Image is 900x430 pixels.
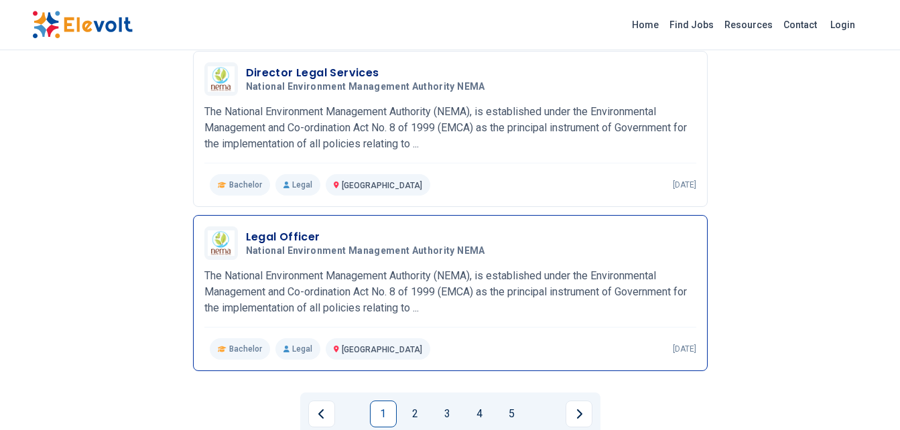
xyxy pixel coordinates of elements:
[466,401,493,427] a: Page 4
[499,401,525,427] a: Page 5
[342,181,422,190] span: [GEOGRAPHIC_DATA]
[664,14,719,35] a: Find Jobs
[566,401,592,427] a: Next page
[229,180,262,190] span: Bachelor
[778,14,822,35] a: Contact
[275,174,320,196] p: Legal
[246,81,485,93] span: National Environment Management Authority NEMA
[204,268,696,316] p: The National Environment Management Authority (NEMA), is established under the Environmental Mana...
[833,366,900,430] iframe: Chat Widget
[204,104,696,152] p: The National Environment Management Authority (NEMA), is established under the Environmental Mana...
[402,401,429,427] a: Page 2
[673,344,696,354] p: [DATE]
[246,245,485,257] span: National Environment Management Authority NEMA
[822,11,863,38] a: Login
[673,180,696,190] p: [DATE]
[627,14,664,35] a: Home
[308,401,592,427] ul: Pagination
[229,344,262,354] span: Bachelor
[208,230,235,256] img: National Environment Management Authority NEMA
[342,345,422,354] span: [GEOGRAPHIC_DATA]
[370,401,397,427] a: Page 1 is your current page
[719,14,778,35] a: Resources
[308,401,335,427] a: Previous page
[32,11,133,39] img: Elevolt
[434,401,461,427] a: Page 3
[204,226,696,360] a: National Environment Management Authority NEMALegal OfficerNational Environment Management Author...
[246,65,491,81] h3: Director Legal Services
[246,229,491,245] h3: Legal Officer
[204,62,696,196] a: National Environment Management Authority NEMADirector Legal ServicesNational Environment Managem...
[208,66,235,92] img: National Environment Management Authority NEMA
[275,338,320,360] p: Legal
